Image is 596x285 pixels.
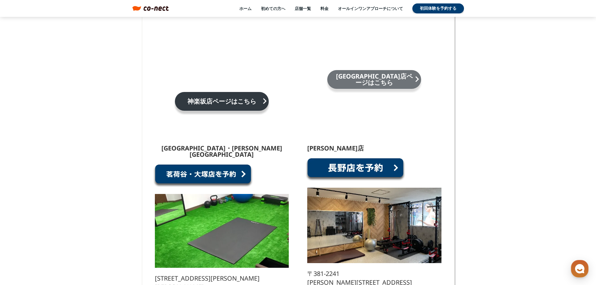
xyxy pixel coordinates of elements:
p: 神楽坂店ページはこちら [181,98,262,104]
p: [PERSON_NAME]店 [307,145,364,151]
a: 初めての方へ [261,6,285,11]
span: チャット [53,208,69,213]
a: 神楽坂店ページはこちらkeyboard_arrow_right [175,92,269,111]
a: 店舗一覧 [295,6,311,11]
p: [GEOGRAPHIC_DATA]・[PERSON_NAME][GEOGRAPHIC_DATA] [155,145,289,158]
a: ホーム [239,6,252,11]
p: [GEOGRAPHIC_DATA]店ページはこちら [334,73,415,86]
a: [GEOGRAPHIC_DATA]店ページはこちらkeyboard_arrow_right [327,70,421,89]
a: チャット [41,198,81,214]
i: keyboard_arrow_right [261,96,269,106]
a: 料金 [320,6,329,11]
a: ホーム [2,198,41,214]
a: 設定 [81,198,120,214]
span: ホーム [16,208,27,213]
a: オールインワンアプローチについて [338,6,403,11]
span: 設定 [97,208,104,213]
i: keyboard_arrow_right [413,74,421,84]
a: 初回体験を予約する [412,3,464,13]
